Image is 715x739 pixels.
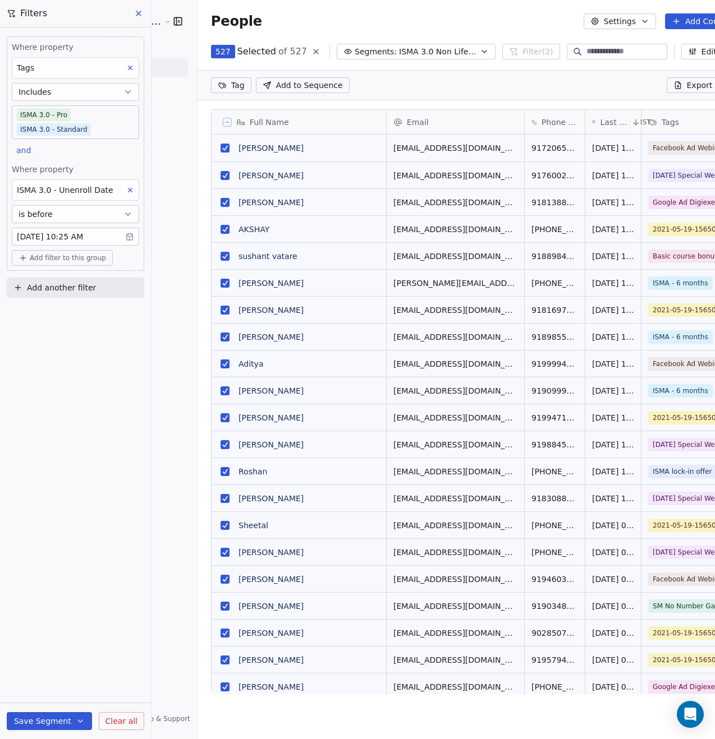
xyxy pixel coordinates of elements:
[531,331,578,343] span: 918985576786
[276,80,343,91] span: Add to Sequence
[139,714,190,723] span: Help & Support
[239,413,304,422] a: [PERSON_NAME]
[393,412,517,423] span: [EMAIL_ADDRESS][DOMAIN_NAME]
[531,385,578,396] span: 919099967102
[393,547,517,558] span: [EMAIL_ADDRESS][DOMAIN_NAME]
[592,493,634,504] span: [DATE] 10:40 AM
[531,358,578,370] span: 919999455868
[393,385,517,396] span: [EMAIL_ADDRESS][DOMAIN_NAME]
[648,330,713,344] span: ISMA - 6 months
[592,358,634,370] span: [DATE] 11:26 AM
[393,466,517,477] span: [EMAIL_ADDRESS][DOMAIN_NAME]
[502,44,560,59] button: Filter(2)
[531,412,578,423] span: 919947144086
[600,117,629,128] span: Last Activity Date
[239,306,304,315] a: [PERSON_NAME]
[212,110,386,134] div: Full Name
[239,655,304,664] a: [PERSON_NAME]
[592,197,634,208] span: [DATE] 12:23 PM
[239,144,304,153] a: [PERSON_NAME]
[393,601,517,612] span: [EMAIL_ADDRESS][DOMAIN_NAME]
[239,279,304,288] a: [PERSON_NAME]
[393,627,517,639] span: [EMAIL_ADDRESS][DOMAIN_NAME]
[355,46,397,58] span: Segments:
[592,170,634,181] span: [DATE] 12:33 PM
[239,682,304,691] a: [PERSON_NAME]
[239,494,304,503] a: [PERSON_NAME]
[531,493,578,504] span: 918308823217
[592,574,634,585] span: [DATE] 09:39 AM
[393,331,517,343] span: [EMAIL_ADDRESS][DOMAIN_NAME]
[393,493,517,504] span: [EMAIL_ADDRESS][DOMAIN_NAME]
[592,224,634,235] span: [DATE] 12:00 PM
[239,225,269,234] a: AKSHAY
[393,142,517,154] span: [EMAIL_ADDRESS][DOMAIN_NAME]
[592,520,634,531] span: [DATE] 09:58 AM
[239,629,304,638] a: [PERSON_NAME]
[531,142,578,154] span: 917206518911
[531,304,578,316] span: 918169762917
[531,654,578,666] span: 919579427302
[592,681,634,692] span: [DATE] 09:03 AM
[250,117,289,128] span: Full Name
[399,46,478,58] span: ISMA 3.0 Non Lifetime
[592,627,634,639] span: [DATE] 09:21 AM
[239,575,304,584] a: [PERSON_NAME]
[393,654,517,666] span: [EMAIL_ADDRESS][DOMAIN_NAME]
[239,252,297,261] a: sushant vatare
[662,117,679,128] span: Tags
[687,80,713,91] span: Export
[239,359,263,368] a: Aditya
[211,77,251,93] button: Tag
[393,358,517,370] span: [EMAIL_ADDRESS][DOMAIN_NAME]
[592,412,634,423] span: [DATE] 10:58 AM
[393,170,517,181] span: [EMAIL_ADDRESS][DOMAIN_NAME]
[585,110,641,134] div: Last Activity DateIST
[407,117,429,128] span: Email
[256,77,350,93] button: Add to Sequence
[648,384,713,398] span: ISMA - 6 months
[648,276,713,290] span: ISMA - 6 months
[393,197,517,208] span: [EMAIL_ADDRESS][DOMAIN_NAME]
[239,386,304,395] a: [PERSON_NAME]
[542,117,578,128] span: Phone Number
[393,304,517,316] span: [EMAIL_ADDRESS][DOMAIN_NAME]
[592,142,634,154] span: [DATE] 12:45 PM
[127,714,190,723] a: Help & Support
[531,681,578,692] span: [PHONE_NUMBER]
[531,278,578,289] span: [PHONE_NUMBER]
[216,46,231,57] span: 527
[239,198,304,207] a: [PERSON_NAME]
[592,304,634,316] span: [DATE] 11:27 AM
[239,171,304,180] a: [PERSON_NAME]
[393,439,517,450] span: [EMAIL_ADDRESS][DOMAIN_NAME]
[592,439,634,450] span: [DATE] 10:51 AM
[592,385,634,396] span: [DATE] 10:58 AM
[393,520,517,531] span: [EMAIL_ADDRESS][DOMAIN_NAME]
[239,521,268,530] a: Sheetal
[592,251,634,262] span: [DATE] 12:00 PM
[531,627,578,639] span: 9028507202
[393,224,517,235] span: [EMAIL_ADDRESS][DOMAIN_NAME]
[239,332,304,341] a: [PERSON_NAME]
[531,547,578,558] span: [PHONE_NUMBER]
[525,110,585,134] div: Phone Number
[531,574,578,585] span: 919460355682
[584,13,656,29] button: Settings
[393,681,517,692] span: [EMAIL_ADDRESS][DOMAIN_NAME]
[211,13,262,30] span: People
[531,251,578,262] span: 918898442007
[393,251,517,262] span: [EMAIL_ADDRESS][DOMAIN_NAME]
[531,601,578,612] span: 919034891220
[13,12,156,31] button: [PERSON_NAME] School of Finance LLP
[239,467,267,476] a: Roshan
[531,520,578,531] span: [PHONE_NUMBER]
[531,224,578,235] span: [PHONE_NUMBER]
[531,439,578,450] span: 919884580050
[211,45,235,58] button: 527
[531,170,578,181] span: 917600285613
[592,654,634,666] span: [DATE] 09:21 AM
[212,135,387,694] div: grid
[231,80,245,91] span: Tag
[592,601,634,612] span: [DATE] 09:33 AM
